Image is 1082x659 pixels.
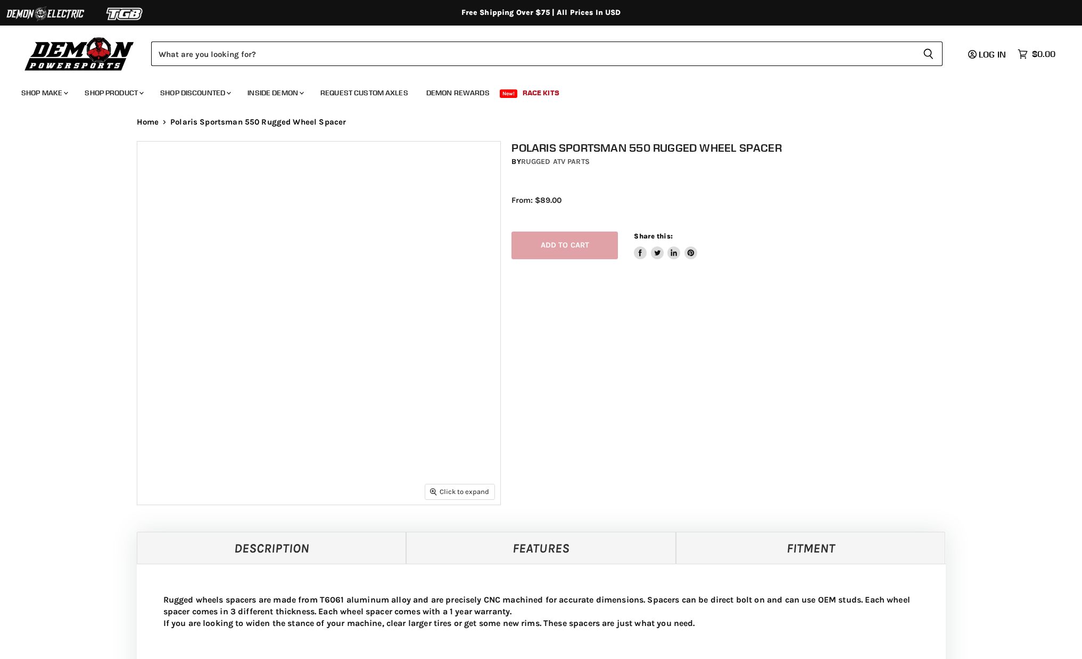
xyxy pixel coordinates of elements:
form: Product [151,42,943,66]
a: Log in [963,50,1012,59]
span: Polaris Sportsman 550 Rugged Wheel Spacer [170,118,346,127]
span: Log in [979,49,1006,60]
p: Rugged wheels spacers are made from T6061 aluminum alloy and are precisely CNC machined for accur... [163,594,919,629]
a: Shop Make [13,82,75,104]
a: $0.00 [1012,46,1061,62]
h1: Polaris Sportsman 550 Rugged Wheel Spacer [511,141,956,154]
a: Demon Rewards [418,82,498,104]
a: Shop Discounted [152,82,237,104]
ul: Main menu [13,78,1053,104]
img: Demon Electric Logo 2 [5,4,85,24]
a: Home [137,118,159,127]
a: Fitment [676,532,946,564]
a: Description [137,532,407,564]
span: From: $89.00 [511,195,561,205]
span: $0.00 [1032,49,1055,59]
span: New! [500,89,518,98]
a: Features [406,532,676,564]
div: by [511,156,956,168]
a: Request Custom Axles [312,82,416,104]
a: Inside Demon [239,82,310,104]
aside: Share this: [634,232,697,260]
img: Demon Powersports [21,35,138,72]
a: Shop Product [77,82,150,104]
div: Free Shipping Over $75 | All Prices In USD [115,8,967,18]
a: Rugged ATV Parts [521,157,590,166]
nav: Breadcrumbs [115,118,967,127]
input: Search [151,42,914,66]
button: Search [914,42,943,66]
img: TGB Logo 2 [85,4,165,24]
button: Click to expand [425,484,494,499]
a: Race Kits [515,82,567,104]
span: Share this: [634,232,672,240]
span: Click to expand [430,488,489,496]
